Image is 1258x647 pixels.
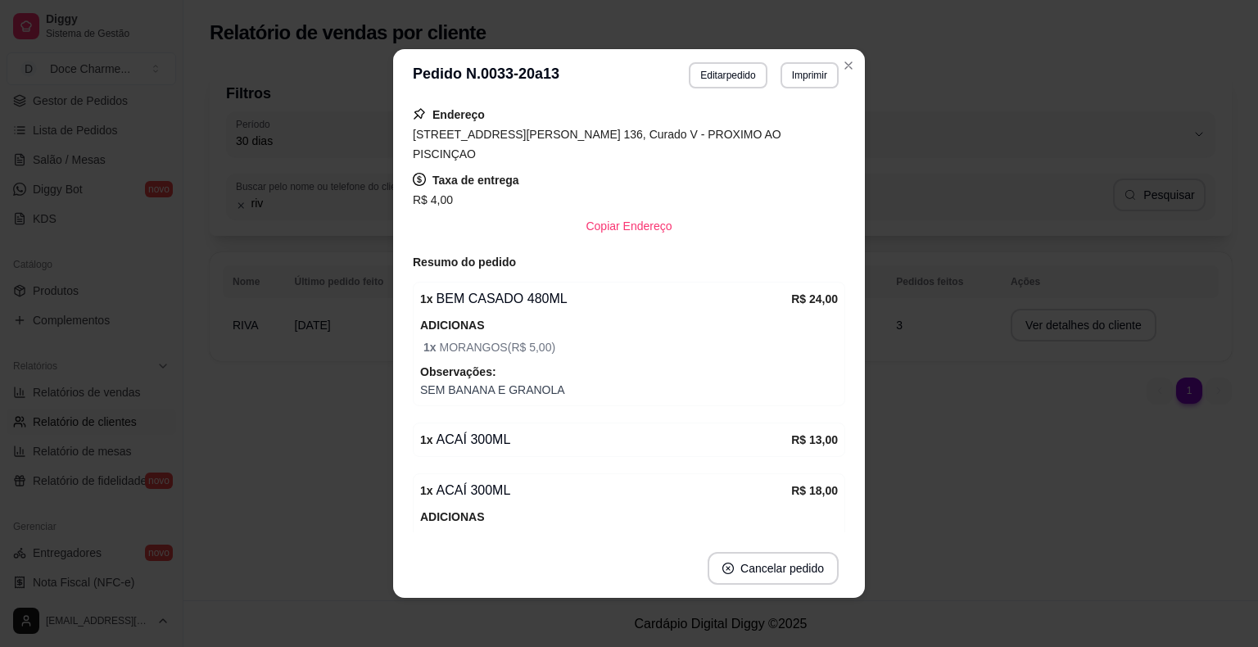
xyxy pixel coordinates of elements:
[432,108,485,121] strong: Endereço
[413,173,426,186] span: dollar
[432,174,519,187] strong: Taxa de entrega
[423,338,838,356] span: MORANGOS ( R$ 5,00 )
[420,430,791,450] div: ACAÍ 300ML
[689,62,767,88] button: Editarpedido
[791,484,838,497] strong: R$ 18,00
[722,563,734,574] span: close-circle
[413,62,559,88] h3: Pedido N. 0033-20a13
[420,381,838,399] span: SEM BANANA E GRANOLA
[835,52,862,79] button: Close
[420,510,485,523] strong: ADICIONAS
[420,365,496,378] strong: Observações:
[708,552,839,585] button: close-circleCancelar pedido
[420,481,791,500] div: ACAÍ 300ML
[413,256,516,269] strong: Resumo do pedido
[781,62,839,88] button: Imprimir
[420,319,485,332] strong: ADICIONAS
[791,292,838,305] strong: R$ 24,00
[420,433,433,446] strong: 1 x
[423,530,838,548] span: MORANGOS ( R$ 5,00 )
[413,107,426,120] span: pushpin
[420,292,433,305] strong: 1 x
[420,289,791,309] div: BEM CASADO 480ML
[423,341,439,354] strong: 1 x
[420,484,433,497] strong: 1 x
[413,193,453,206] span: R$ 4,00
[572,210,685,242] button: Copiar Endereço
[791,433,838,446] strong: R$ 13,00
[413,128,781,161] span: [STREET_ADDRESS][PERSON_NAME] 136, Curado V - PROXIMO AO PISCINÇAO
